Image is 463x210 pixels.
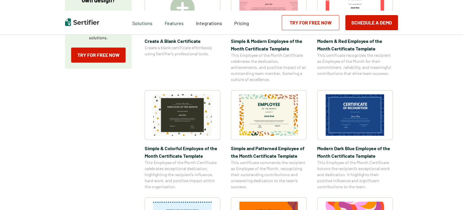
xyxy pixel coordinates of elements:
span: This Employee of the Month Certificate honors the recipient’s exceptional work and dedication. It... [317,160,393,190]
span: Modern & Red Employee of the Month Certificate Template [317,37,393,52]
span: This Employee of the Month Certificate celebrates exceptional dedication, highlighting the recipi... [145,160,220,190]
img: Simple & Colorful Employee of the Month Certificate Template [153,94,212,136]
img: Sertifier | Digital Credentialing Platform [65,18,99,26]
span: Simple & Modern Employee of the Month Certificate Template [231,37,307,52]
img: Simple and Patterned Employee of the Month Certificate Template [239,94,298,136]
a: Simple and Patterned Employee of the Month Certificate TemplateSimple and Patterned Employee of t... [231,90,307,190]
a: Pricing [234,19,249,26]
span: Create a blank certificate effortlessly using Sertifier’s professional tools. [145,45,220,57]
span: Features [165,19,184,26]
a: Modern Dark Blue Employee of the Month Certificate TemplateModern Dark Blue Employee of the Month... [317,90,393,190]
a: Try for Free Now [71,47,126,63]
span: Modern Dark Blue Employee of the Month Certificate Template [317,144,393,160]
span: Create A Blank Certificate [145,37,220,45]
span: Solutions [132,19,153,26]
span: Simple & Colorful Employee of the Month Certificate Template [145,144,220,160]
span: Integrations [196,20,222,26]
img: Modern Dark Blue Employee of the Month Certificate Template [326,94,384,136]
a: Simple & Colorful Employee of the Month Certificate TemplateSimple & Colorful Employee of the Mon... [145,90,220,190]
span: Pricing [234,20,249,26]
a: Integrations [196,19,222,26]
a: Try for Free Now [282,15,339,30]
span: This Employee of the Month Certificate celebrates the dedication, achievements, and positive impa... [231,52,307,82]
span: Simple and Patterned Employee of the Month Certificate Template [231,144,307,160]
span: This certificate recognizes the recipient as Employee of the Month for their commitment, reliabil... [317,52,393,76]
span: This certificate commends the recipient as Employee of the Month, recognizing their outstanding c... [231,160,307,190]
